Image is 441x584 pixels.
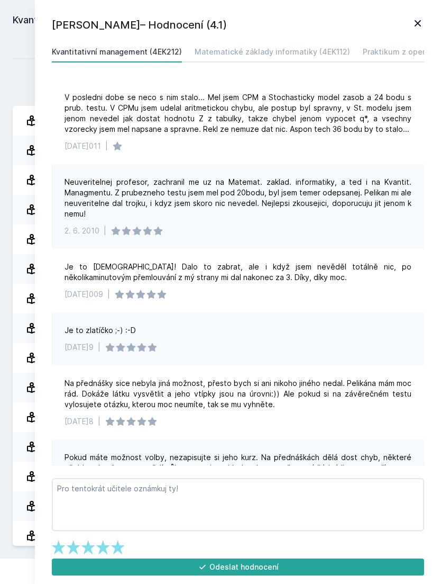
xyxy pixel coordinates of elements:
[13,313,428,343] a: [PERSON_NAME] 1 hodnocení 4.0
[13,402,428,432] a: S[PERSON_NAME] 2 hodnocení 5.0
[13,373,428,402] a: [PERSON_NAME] 1 hodnocení 5.0
[13,343,428,373] a: P[PERSON_NAME] 8 hodnocení 4.1
[65,342,94,353] div: [DATE]9
[65,226,99,236] div: 2. 6. 2010
[65,92,411,134] div: V posledni dobe se neco s nim stalo... Mel jsem CPM a Stochasticky model zasob a 24 bodu s prub. ...
[13,38,108,59] a: Soubory
[65,289,103,300] div: [DATE]009
[13,491,428,521] a: [PERSON_NAME] 1 hodnocení 1.0
[13,521,428,551] a: Vys[PERSON_NAME] 1 hodnocení 3.0
[98,342,100,353] div: |
[65,177,411,219] div: Neuveritelnej profesor, zachranil me uz na Matemat. zaklad. informatiky, a ted i na Kvantit. Mana...
[65,378,411,410] div: Na přednášky sice nebyla jiná možnost, přesto bych si ani nikoho jiného nedal. Pelikána mám moc r...
[13,462,428,491] a: [PERSON_NAME] 10 hodnocení 4.8
[65,141,101,151] div: [DATE]011
[13,106,428,136] a: [PERSON_NAME]
[104,226,106,236] div: |
[65,416,94,427] div: [DATE]8
[105,141,108,151] div: |
[13,165,428,195] a: Č[PERSON_NAME] 1 hodnocení 4.0
[107,289,110,300] div: |
[98,416,100,427] div: |
[13,13,310,30] h2: Kvantitativní management (4EK212)
[13,136,428,165] a: [PERSON_NAME] 5 hodnocení 3.8
[13,284,428,313] a: [PERSON_NAME] 1 hodnocení 4.0
[65,262,411,283] div: Je to [DEMOGRAPHIC_DATA]! Dalo to zabrat, ale i když jsem nevěděl totálně nic, po několikaminutov...
[13,254,428,284] a: C[PERSON_NAME] 1 hodnocení 4.0
[13,195,428,224] a: [PERSON_NAME] 1 hodnocení 5.0
[13,432,428,462] a: Soldatyuk Nat[PERSON_NAME] 1 hodnocení 5.0
[65,452,411,516] div: Pokud máte možnost volby, nezapisujte si jeho kurz. Na přednáškách dělá dost chyb, některé věci k...
[65,325,136,336] div: Je to zlatíčko ;-) :-D
[13,224,428,254] a: F[PERSON_NAME] 8 hodnocení 3.8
